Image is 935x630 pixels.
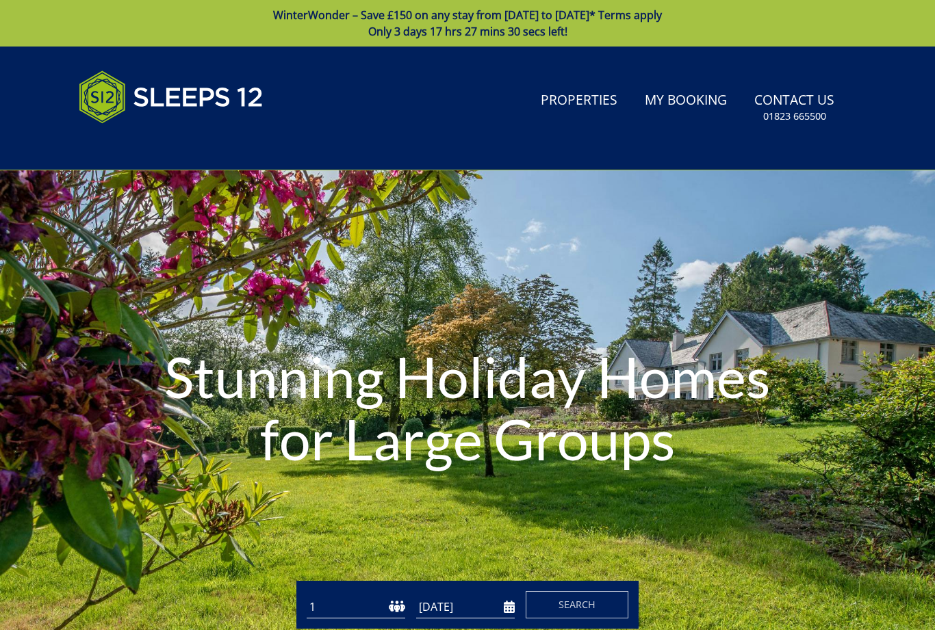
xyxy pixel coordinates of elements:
iframe: Customer reviews powered by Trustpilot [72,140,216,151]
span: Only 3 days 17 hrs 27 mins 30 secs left! [368,24,567,39]
input: Arrival Date [416,596,515,618]
a: Contact Us01823 665500 [749,86,840,130]
h1: Stunning Holiday Homes for Large Groups [140,318,795,496]
span: Search [559,598,595,611]
button: Search [526,591,628,618]
a: Properties [535,86,623,116]
img: Sleeps 12 [79,63,264,131]
small: 01823 665500 [763,109,826,123]
a: My Booking [639,86,732,116]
